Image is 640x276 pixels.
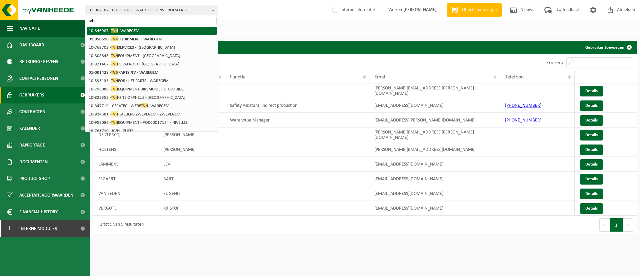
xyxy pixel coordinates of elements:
[93,172,158,186] td: SEGAERT
[19,20,40,37] span: Navigatie
[623,218,633,232] button: Next
[111,36,118,41] span: TVH
[19,154,48,170] span: Documenten
[580,115,603,126] a: Details
[369,142,500,157] td: [PERSON_NAME][EMAIL_ADDRESS][DOMAIN_NAME]
[87,17,217,25] input: Zoeken naar gekoppelde vestigingen
[87,27,217,35] li: 10-846987 - - WAREGEM
[19,87,44,103] span: Gebruikers
[19,220,57,237] span: Interne modules
[85,5,218,15] button: 01-002187 - POCO LOCO SNACK FOOD NV - ROESELARE
[89,129,133,133] strong: 10-761710 - KVH - ZULTE
[87,43,217,52] li: 10-769702 - SERVICES - [GEOGRAPHIC_DATA]
[158,127,225,142] td: [PERSON_NAME]
[460,7,498,13] span: Offerte aanvragen
[546,60,563,65] label: Zoeken:
[158,172,225,186] td: BART
[580,100,603,111] a: Details
[158,142,225,157] td: [PERSON_NAME]
[369,186,500,201] td: [EMAIL_ADDRESS][DOMAIN_NAME]
[369,83,500,98] td: [PERSON_NAME][EMAIL_ADDRESS][PERSON_NAME][DOMAIN_NAME]
[158,201,225,216] td: KRISTOF
[111,45,118,50] span: TVH
[19,120,40,137] span: Kalender
[97,219,144,231] div: 1 tot 9 van 9 resultaten
[19,70,58,87] span: Contactpersonen
[111,111,118,116] span: TVH
[89,36,162,41] strong: 01-050510 - EQUIPMENT - WAREGEM
[111,120,118,125] span: TVH
[369,113,500,127] td: [EMAIL_ADDRESS][PERSON_NAME][DOMAIN_NAME]
[111,28,118,33] span: TVH
[111,61,118,66] span: TVH
[580,41,636,54] a: Gebruiker toevoegen
[87,60,217,68] li: 10-821467 - -SIVAFROST - [GEOGRAPHIC_DATA]
[403,7,437,12] strong: [PERSON_NAME]
[369,127,500,142] td: [PERSON_NAME][EMAIL_ADDRESS][PERSON_NAME][DOMAIN_NAME]
[111,86,118,91] span: TVH
[7,220,13,237] span: I
[225,113,370,127] td: Warehouse Manager
[141,103,148,108] span: TVH
[505,74,524,80] span: Telefoon
[19,137,45,154] span: Rapportage
[225,98,370,113] td: Safety Assistant, indirect production
[87,102,217,110] li: 10-847719 - CERATEC - WERF - WAREGEM
[599,218,610,232] button: Previous
[580,203,603,214] a: Details
[87,118,217,127] li: 10-953086 - EQUIPMENT - PO000017124 - NIVELLES
[369,157,500,172] td: [EMAIL_ADDRESS][DOMAIN_NAME]
[93,142,158,157] td: HOSTENS
[111,78,118,83] span: TVH
[580,145,603,155] a: Details
[87,77,217,85] li: 10-593133 - FORKLIFT PARTS - WAREGEM
[111,53,118,58] span: TVH
[93,186,158,201] td: VAN EEDEN
[447,3,502,17] a: Offerte aanvragen
[580,189,603,199] a: Details
[369,201,500,216] td: [EMAIL_ADDRESS][DOMAIN_NAME]
[369,98,500,113] td: [EMAIL_ADDRESS][DOMAIN_NAME]
[19,204,58,220] span: Financial History
[19,37,44,53] span: Dashboard
[93,157,158,172] td: LAMMENS
[19,53,58,70] span: Bedrijfsgegevens
[89,70,158,75] strong: 01-001428 - PARTS NV - WAREGEM
[87,85,217,93] li: 10-796089 - EQUIPMENT-DIKSMUIDE - DIKSMUIDE
[87,110,217,118] li: 10-924381 - -LAEBENS ZWEVEGEM - ZWEVEGEM
[580,159,603,170] a: Details
[374,74,387,80] span: Email
[93,201,158,216] td: VERGOTE
[331,5,375,15] label: Interne informatie
[230,74,246,80] span: Functie
[111,70,118,75] span: TVH
[19,187,73,204] span: Acceptatievoorwaarden
[580,174,603,185] a: Details
[580,130,603,141] a: Details
[158,157,225,172] td: LEVI
[580,86,603,96] a: Details
[505,118,541,123] a: [PHONE_NUMBER]
[93,127,158,142] td: DE CLERCQ
[89,5,209,15] span: 01-002187 - POCO LOCO SNACK FOOD NV - ROESELARE
[158,186,225,201] td: EUGENIE
[111,95,118,100] span: TVH
[19,170,50,187] span: Product Shop
[87,93,217,102] li: 10-828358 - -SITE ORPHEUS - [GEOGRAPHIC_DATA]
[19,103,45,120] span: Contracten
[87,52,217,60] li: 10-808843 - EQUIPMENT - [GEOGRAPHIC_DATA]
[505,103,541,108] a: [PHONE_NUMBER]
[610,218,623,232] button: 1
[369,172,500,186] td: [EMAIL_ADDRESS][DOMAIN_NAME]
